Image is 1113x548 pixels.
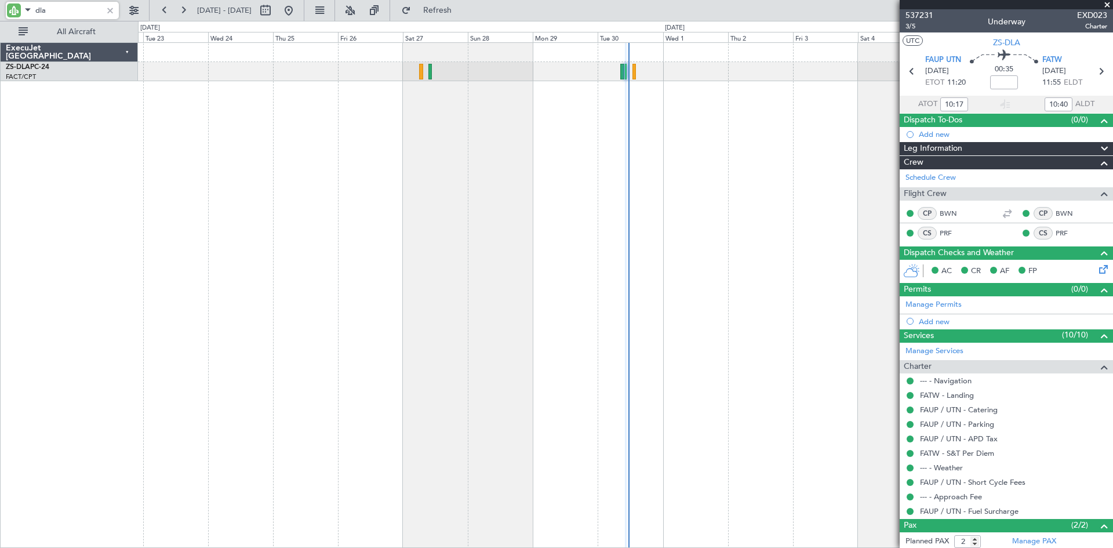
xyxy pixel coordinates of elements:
[1042,66,1066,77] span: [DATE]
[920,376,972,386] a: --- - Navigation
[904,156,923,169] span: Crew
[1045,97,1072,111] input: --:--
[940,228,966,238] a: PRF
[920,506,1019,516] a: FAUP / UTN - Fuel Surcharge
[1034,207,1053,220] div: CP
[6,64,49,71] a: ZS-DLAPC-24
[925,66,949,77] span: [DATE]
[904,519,916,532] span: Pax
[1056,228,1082,238] a: PRF
[905,536,949,547] label: Planned PAX
[1062,329,1088,341] span: (10/10)
[993,37,1020,49] span: ZS-DLA
[728,32,793,42] div: Thu 2
[1071,114,1088,126] span: (0/0)
[918,207,937,220] div: CP
[904,187,947,201] span: Flight Crew
[1077,9,1107,21] span: EXD023
[925,77,944,89] span: ETOT
[905,21,933,31] span: 3/5
[903,35,923,46] button: UTC
[663,32,728,42] div: Wed 1
[920,405,998,415] a: FAUP / UTN - Catering
[858,32,923,42] div: Sat 4
[208,32,273,42] div: Wed 24
[403,32,468,42] div: Sat 27
[941,266,952,277] span: AC
[920,434,998,444] a: FAUP / UTN - APD Tax
[6,64,30,71] span: ZS-DLA
[1056,208,1082,219] a: BWN
[904,360,932,373] span: Charter
[905,9,933,21] span: 537231
[13,23,126,41] button: All Aircraft
[273,32,338,42] div: Thu 25
[1064,77,1082,89] span: ELDT
[338,32,403,42] div: Fri 26
[468,32,533,42] div: Sun 28
[920,390,974,400] a: FATW - Landing
[1075,99,1094,110] span: ALDT
[918,227,937,239] div: CS
[904,329,934,343] span: Services
[1012,536,1056,547] a: Manage PAX
[905,172,956,184] a: Schedule Crew
[413,6,462,14] span: Refresh
[1077,21,1107,31] span: Charter
[904,246,1014,260] span: Dispatch Checks and Weather
[1034,227,1053,239] div: CS
[35,2,102,19] input: A/C (Reg. or Type)
[920,492,982,502] a: --- - Approach Fee
[30,28,122,36] span: All Aircraft
[197,5,252,16] span: [DATE] - [DATE]
[1000,266,1009,277] span: AF
[396,1,465,20] button: Refresh
[995,64,1013,75] span: 00:35
[143,32,208,42] div: Tue 23
[6,72,36,81] a: FACT/CPT
[793,32,858,42] div: Fri 3
[904,142,962,155] span: Leg Information
[919,129,1107,139] div: Add new
[665,23,685,33] div: [DATE]
[1042,77,1061,89] span: 11:55
[533,32,598,42] div: Mon 29
[940,208,966,219] a: BWN
[920,419,994,429] a: FAUP / UTN - Parking
[1028,266,1037,277] span: FP
[919,317,1107,326] div: Add new
[1071,519,1088,531] span: (2/2)
[598,32,663,42] div: Tue 30
[920,463,963,473] a: --- - Weather
[947,77,966,89] span: 11:20
[905,346,963,357] a: Manage Services
[905,299,962,311] a: Manage Permits
[971,266,981,277] span: CR
[925,55,961,66] span: FAUP UTN
[904,114,962,127] span: Dispatch To-Dos
[1071,283,1088,295] span: (0/0)
[920,477,1025,487] a: FAUP / UTN - Short Cycle Fees
[920,448,994,458] a: FATW - S&T Per Diem
[940,97,968,111] input: --:--
[988,16,1025,28] div: Underway
[904,283,931,296] span: Permits
[140,23,160,33] div: [DATE]
[1042,55,1062,66] span: FATW
[918,99,937,110] span: ATOT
